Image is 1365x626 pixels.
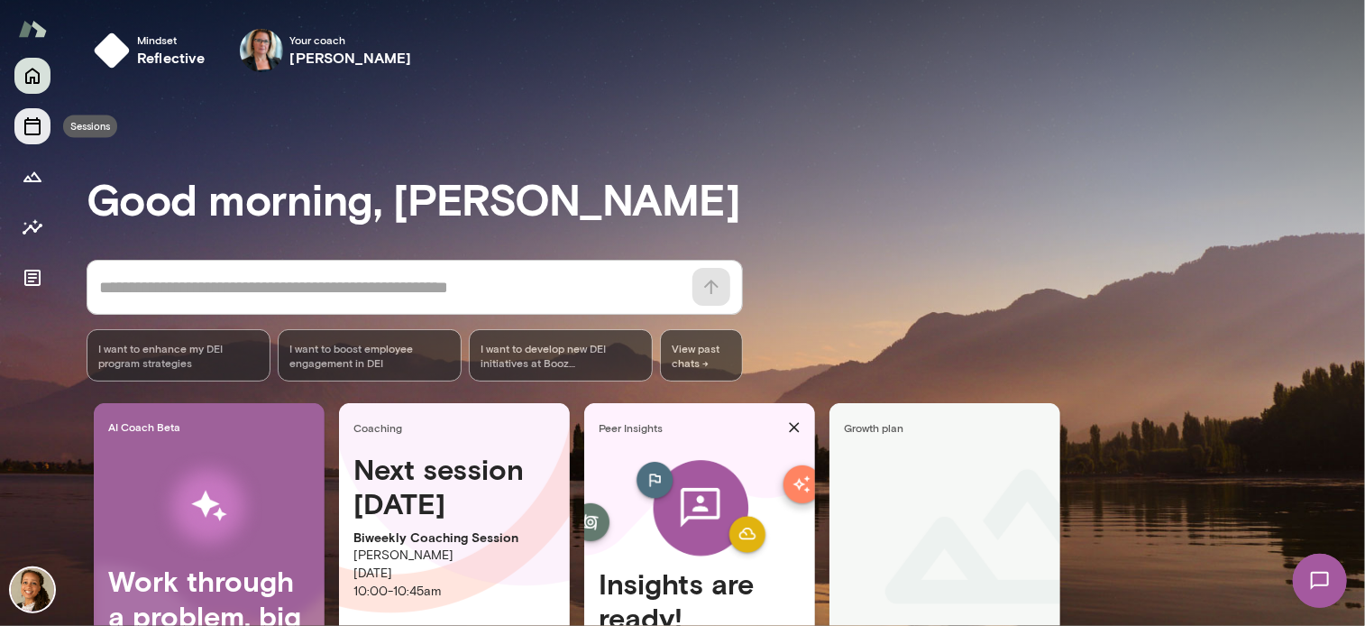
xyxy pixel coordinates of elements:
[14,108,50,144] button: Sessions
[137,47,206,69] h6: reflective
[290,32,412,47] span: Your coach
[290,47,412,69] h6: [PERSON_NAME]
[353,547,555,565] p: [PERSON_NAME]
[353,565,555,583] p: [DATE]
[18,12,47,46] img: Mento
[87,173,1365,224] h3: Good morning, [PERSON_NAME]
[353,452,555,521] h4: Next session [DATE]
[87,329,270,382] div: I want to enhance my DEI program strategies
[353,529,555,547] p: Biweekly Coaching Session
[14,58,50,94] button: Home
[353,583,555,601] p: 10:00 - 10:45am
[844,420,1053,435] span: Growth plan
[289,341,450,370] span: I want to boost employee engagement in DEI
[63,115,117,138] div: Sessions
[129,449,289,564] img: AI Workflows
[14,209,50,245] button: Insights
[240,29,283,72] img: Jennifer Alvarez
[98,341,259,370] span: I want to enhance my DEI program strategies
[612,452,788,566] img: peer-insights
[137,32,206,47] span: Mindset
[94,32,130,69] img: mindset
[108,419,317,434] span: AI Coach Beta
[353,420,563,435] span: Coaching
[14,159,50,195] button: Growth Plan
[278,329,462,382] div: I want to boost employee engagement in DEI
[11,568,54,612] img: Vasanti Rosado
[227,22,425,79] div: Jennifer AlvarezYour coach[PERSON_NAME]
[481,341,641,370] span: I want to develop new DEI initiatives at Booz [PERSON_NAME]
[469,329,653,382] div: I want to develop new DEI initiatives at Booz [PERSON_NAME]
[599,420,781,435] span: Peer Insights
[87,22,220,79] button: Mindsetreflective
[14,260,50,296] button: Documents
[660,329,743,382] span: View past chats ->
